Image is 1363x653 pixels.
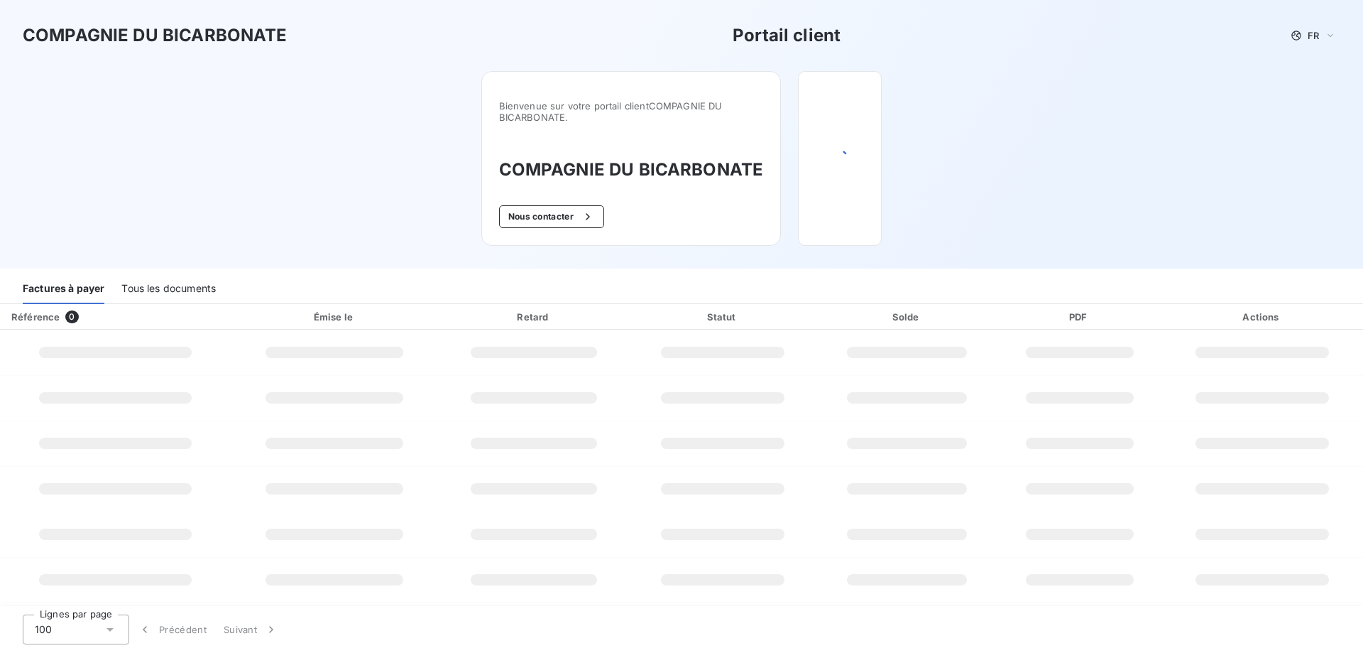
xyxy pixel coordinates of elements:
[1308,30,1319,41] span: FR
[499,157,764,183] h3: COMPAGNIE DU BICARBONATE
[23,23,288,48] h3: COMPAGNIE DU BICARBONATE
[23,274,104,304] div: Factures à payer
[1164,310,1360,324] div: Actions
[1001,310,1159,324] div: PDF
[499,100,764,123] span: Bienvenue sur votre portail client COMPAGNIE DU BICARBONATE .
[733,23,841,48] h3: Portail client
[11,311,60,323] div: Référence
[234,310,436,324] div: Émise le
[129,615,215,644] button: Précédent
[442,310,627,324] div: Retard
[633,310,814,324] div: Statut
[65,311,78,323] span: 0
[215,615,287,644] button: Suivant
[499,205,604,228] button: Nous contacter
[35,622,52,637] span: 100
[121,274,216,304] div: Tous les documents
[819,310,995,324] div: Solde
